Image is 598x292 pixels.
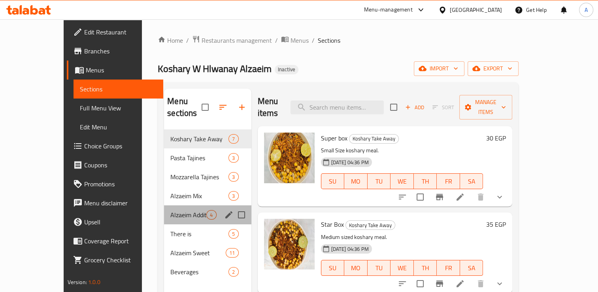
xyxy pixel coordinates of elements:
span: Upsell [84,217,157,227]
button: SU [321,260,344,276]
span: Koshary Take Away [349,134,398,143]
span: MO [347,262,364,274]
a: Menus [281,35,309,46]
a: Edit Restaurant [67,23,164,42]
button: WE [390,173,414,189]
a: Promotions [67,174,164,193]
svg: Show Choices [495,192,504,202]
button: MO [344,260,368,276]
div: Koshary Take Away7 [164,129,251,148]
span: 7 [229,135,238,143]
div: Koshary Take Away [349,134,399,144]
span: WE [394,262,411,274]
span: Alzaeim Additions [170,210,206,220]
span: 3 [229,173,238,181]
a: Choice Groups [67,137,164,155]
a: Edit Menu [74,118,164,137]
div: There is5 [164,224,251,243]
span: Promotions [84,179,157,189]
span: [DATE] 04:36 PM [328,159,372,166]
span: Grocery Checklist [84,255,157,265]
span: TU [371,262,388,274]
div: [GEOGRAPHIC_DATA] [450,6,502,14]
span: Restaurants management [202,36,272,45]
a: Edit menu item [455,192,465,202]
div: Koshary Take Away [345,220,395,230]
div: Pasta Tajines3 [164,148,251,167]
span: There is [170,229,228,239]
span: TU [371,176,388,187]
span: [DATE] 04:36 PM [328,245,372,253]
span: Sections [318,36,340,45]
p: Small Size koshary meal. [321,146,483,155]
button: delete [471,188,490,207]
span: SU [324,262,341,274]
button: TH [414,173,437,189]
div: Menu-management [364,5,413,15]
span: 4 [207,211,216,219]
button: WE [390,260,414,276]
span: Alzaeim Sweet [170,248,226,258]
a: Full Menu View [74,99,164,118]
span: TH [417,262,434,274]
svg: Show Choices [495,279,504,288]
button: Add [402,101,427,114]
div: items [228,191,238,201]
button: FR [437,173,460,189]
span: Version: [68,277,87,287]
span: Full Menu View [80,103,157,113]
button: SU [321,173,344,189]
button: TU [368,260,391,276]
a: Restaurants management [192,35,272,46]
span: Choice Groups [84,141,157,151]
li: / [312,36,315,45]
button: import [414,61,464,76]
a: Upsell [67,212,164,231]
span: import [420,64,458,74]
span: Sort sections [213,98,232,117]
h6: 30 EGP [486,133,506,144]
div: Alzaeim Sweet11 [164,243,251,262]
span: Mozzarella Tajines [170,172,228,182]
span: Coupons [84,160,157,170]
div: items [228,267,238,277]
span: 5 [229,230,238,238]
button: sort-choices [393,188,412,207]
span: 2 [229,268,238,276]
p: Medium sized koshary meal. [321,232,483,242]
nav: breadcrumb [158,35,519,46]
div: Alzaeim Mix [170,191,228,201]
div: items [228,229,238,239]
button: TU [368,173,391,189]
a: Grocery Checklist [67,250,164,269]
button: export [468,61,519,76]
img: Super box [264,133,315,183]
span: Add item [402,101,427,114]
span: 3 [229,154,238,162]
button: SA [460,173,483,189]
li: / [186,36,189,45]
button: SA [460,260,483,276]
span: Manage items [466,97,506,117]
span: SA [463,176,480,187]
div: Beverages [170,267,228,277]
span: SA [463,262,480,274]
button: FR [437,260,460,276]
a: Home [158,36,183,45]
div: Mozzarella Tajines3 [164,167,251,186]
span: TH [417,176,434,187]
a: Menus [67,61,164,80]
input: search [291,100,384,114]
div: Beverages2 [164,262,251,281]
span: A [585,6,588,14]
span: Select to update [412,189,428,205]
a: Menu disclaimer [67,193,164,212]
button: TH [414,260,437,276]
span: FR [440,176,457,187]
button: Manage items [459,95,512,119]
span: Edit Restaurant [84,27,157,37]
